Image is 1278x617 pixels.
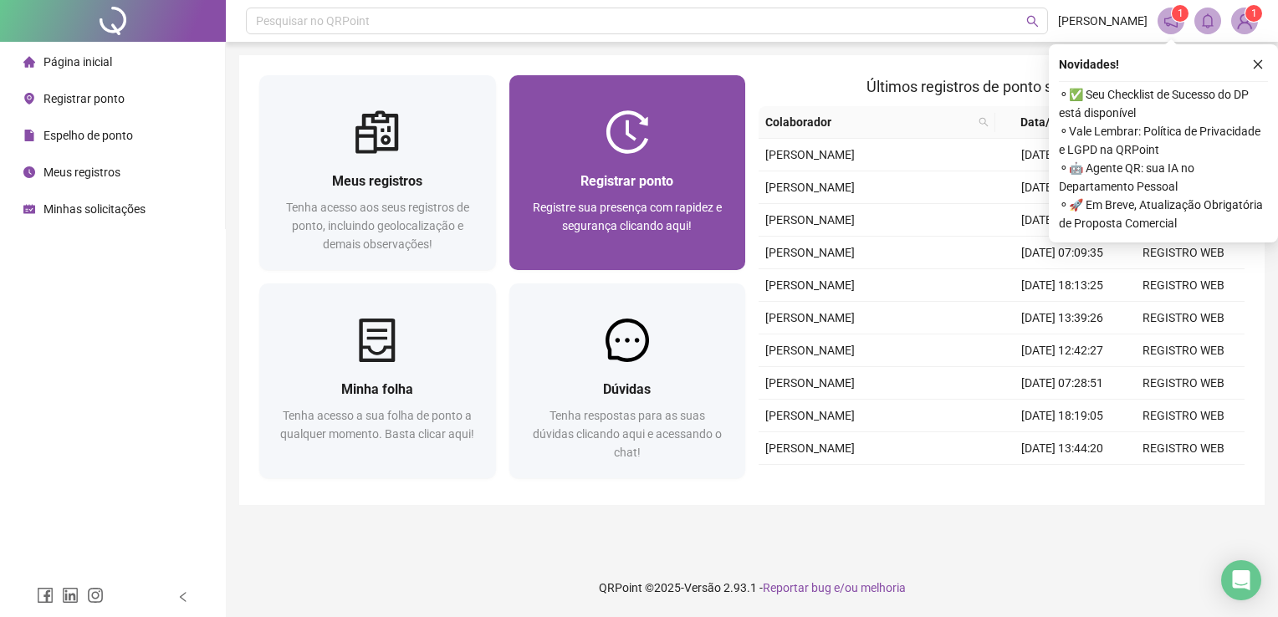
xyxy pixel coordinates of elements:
[1178,8,1183,19] span: 1
[332,173,422,189] span: Meus registros
[1059,196,1268,232] span: ⚬ 🚀 Em Breve, Atualização Obrigatória de Proposta Comercial
[1002,400,1123,432] td: [DATE] 18:19:05
[1058,12,1148,30] span: [PERSON_NAME]
[1232,8,1257,33] img: 84078
[1123,367,1245,400] td: REGISTRO WEB
[1123,334,1245,367] td: REGISTRO WEB
[765,311,855,324] span: [PERSON_NAME]
[43,92,125,105] span: Registrar ponto
[286,201,469,251] span: Tenha acesso aos seus registros de ponto, incluindo geolocalização e demais observações!
[1002,334,1123,367] td: [DATE] 12:42:27
[580,173,673,189] span: Registrar ponto
[1002,302,1123,334] td: [DATE] 13:39:26
[1251,8,1257,19] span: 1
[280,409,474,441] span: Tenha acesso a sua folha de ponto a qualquer momento. Basta clicar aqui!
[1002,113,1093,131] span: Data/Hora
[23,166,35,178] span: clock-circle
[177,591,189,603] span: left
[765,113,972,131] span: Colaborador
[341,381,413,397] span: Minha folha
[43,166,120,179] span: Meus registros
[1002,139,1123,171] td: [DATE] 18:19:06
[765,344,855,357] span: [PERSON_NAME]
[259,75,496,270] a: Meus registrosTenha acesso aos seus registros de ponto, incluindo geolocalização e demais observa...
[23,56,35,68] span: home
[23,93,35,105] span: environment
[1123,269,1245,302] td: REGISTRO WEB
[1002,171,1123,204] td: [DATE] 13:49:27
[1059,159,1268,196] span: ⚬ 🤖 Agente QR: sua IA no Departamento Pessoal
[226,558,1278,617] footer: QRPoint © 2025 - 2.93.1 -
[1172,5,1189,22] sup: 1
[533,201,722,232] span: Registre sua presença com rapidez e segurança clicando aqui!
[1026,15,1039,28] span: search
[765,376,855,390] span: [PERSON_NAME]
[259,283,496,478] a: Minha folhaTenha acesso a sua folha de ponto a qualquer momento. Basta clicar aqui!
[1002,269,1123,302] td: [DATE] 18:13:25
[765,278,855,292] span: [PERSON_NAME]
[1002,432,1123,465] td: [DATE] 13:44:20
[1002,465,1123,497] td: [DATE] 12:29:06
[43,129,133,142] span: Espelho de ponto
[43,202,146,216] span: Minhas solicitações
[87,587,104,604] span: instagram
[1245,5,1262,22] sup: Atualize o seu contato no menu Meus Dados
[763,581,906,594] span: Reportar bug e/ou melhoria
[1002,237,1123,269] td: [DATE] 07:09:35
[23,130,35,141] span: file
[1059,85,1268,122] span: ⚬ ✅ Seu Checklist de Sucesso do DP está disponível
[62,587,79,604] span: linkedin
[1123,302,1245,334] td: REGISTRO WEB
[1252,59,1264,70] span: close
[866,78,1137,95] span: Últimos registros de ponto sincronizados
[765,441,855,455] span: [PERSON_NAME]
[533,409,722,459] span: Tenha respostas para as suas dúvidas clicando aqui e acessando o chat!
[979,117,989,127] span: search
[765,213,855,227] span: [PERSON_NAME]
[509,75,746,270] a: Registrar pontoRegistre sua presença com rapidez e segurança clicando aqui!
[1200,13,1215,28] span: bell
[1163,13,1178,28] span: notification
[995,106,1113,139] th: Data/Hora
[765,181,855,194] span: [PERSON_NAME]
[975,110,992,135] span: search
[1123,237,1245,269] td: REGISTRO WEB
[1123,432,1245,465] td: REGISTRO WEB
[509,283,746,478] a: DúvidasTenha respostas para as suas dúvidas clicando aqui e acessando o chat!
[43,55,112,69] span: Página inicial
[1059,122,1268,159] span: ⚬ Vale Lembrar: Política de Privacidade e LGPD na QRPoint
[765,409,855,422] span: [PERSON_NAME]
[765,246,855,259] span: [PERSON_NAME]
[1059,55,1119,74] span: Novidades !
[765,148,855,161] span: [PERSON_NAME]
[23,203,35,215] span: schedule
[37,587,54,604] span: facebook
[1123,400,1245,432] td: REGISTRO WEB
[1221,560,1261,600] div: Open Intercom Messenger
[1123,465,1245,497] td: REGISTRO WEB
[684,581,721,594] span: Versão
[1002,367,1123,400] td: [DATE] 07:28:51
[603,381,651,397] span: Dúvidas
[1002,204,1123,237] td: [DATE] 12:33:30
